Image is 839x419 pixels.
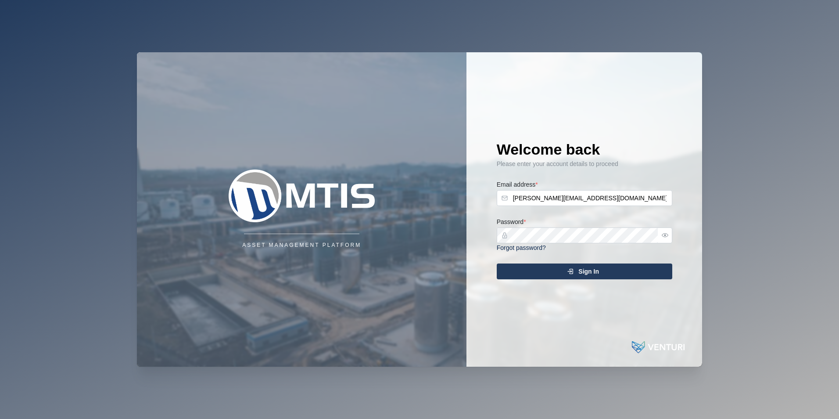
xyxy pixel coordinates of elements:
[578,264,599,279] span: Sign In
[497,264,672,279] button: Sign In
[497,159,672,169] div: Please enter your account details to proceed
[214,170,390,222] img: Company Logo
[497,244,546,251] a: Forgot password?
[497,190,672,206] input: Enter your email
[497,180,538,190] label: Email address
[497,217,526,227] label: Password
[242,241,361,249] div: Asset Management Platform
[497,140,672,159] h1: Welcome back
[632,339,685,356] img: Powered by: Venturi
